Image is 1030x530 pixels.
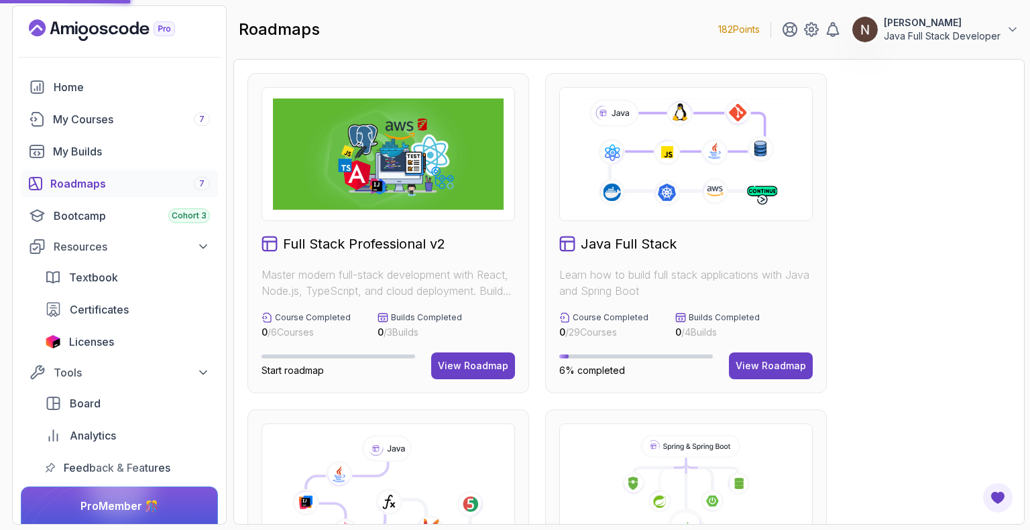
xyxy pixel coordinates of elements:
[573,312,648,323] p: Course Completed
[21,138,218,165] a: builds
[45,335,61,348] img: jetbrains icon
[438,359,508,373] div: View Roadmap
[37,390,218,417] a: board
[64,460,170,476] span: Feedback & Features
[21,74,218,101] a: home
[559,326,648,339] p: / 29 Courses
[21,235,218,259] button: Resources
[37,296,218,323] a: certificates
[21,170,218,197] a: roadmaps
[29,19,206,41] a: Landing page
[736,359,806,373] div: View Roadmap
[559,365,625,376] span: 6% completed
[852,17,878,42] img: user profile image
[54,208,210,224] div: Bootcamp
[729,352,813,379] button: View Roadmap
[37,454,218,481] a: feedback
[689,312,760,323] p: Builds Completed
[262,326,351,339] p: / 6 Courses
[262,267,515,299] p: Master modern full-stack development with React, Node.js, TypeScript, and cloud deployment. Build...
[53,111,210,127] div: My Courses
[431,352,515,379] button: View Roadmap
[21,202,218,229] a: bootcamp
[982,482,1014,514] button: Open Feedback Button
[37,328,218,355] a: licenses
[283,235,445,253] h2: Full Stack Professional v2
[21,360,218,385] button: Tools
[50,176,210,192] div: Roadmaps
[559,326,565,338] span: 0
[262,365,324,376] span: Start roadmap
[378,326,462,339] p: / 3 Builds
[69,269,118,285] span: Textbook
[37,264,218,291] a: textbook
[70,427,116,444] span: Analytics
[262,326,268,338] span: 0
[239,19,320,40] h2: roadmaps
[581,235,677,253] h2: Java Full Stack
[378,326,384,338] span: 0
[675,326,681,338] span: 0
[718,23,760,36] p: 182 Points
[884,16,1000,29] p: [PERSON_NAME]
[273,98,504,210] img: Full Stack Professional v2
[54,79,210,95] div: Home
[391,312,462,323] p: Builds Completed
[559,267,813,299] p: Learn how to build full stack applications with Java and Spring Boot
[70,395,101,411] span: Board
[54,239,210,255] div: Resources
[199,178,205,189] span: 7
[21,106,218,133] a: courses
[37,422,218,449] a: analytics
[53,143,210,159] div: My Builds
[884,29,1000,43] p: Java Full Stack Developer
[69,334,114,350] span: Licenses
[172,210,207,221] span: Cohort 3
[675,326,760,339] p: / 4 Builds
[275,312,351,323] p: Course Completed
[852,16,1019,43] button: user profile image[PERSON_NAME]Java Full Stack Developer
[199,114,205,125] span: 7
[54,365,210,381] div: Tools
[70,302,129,318] span: Certificates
